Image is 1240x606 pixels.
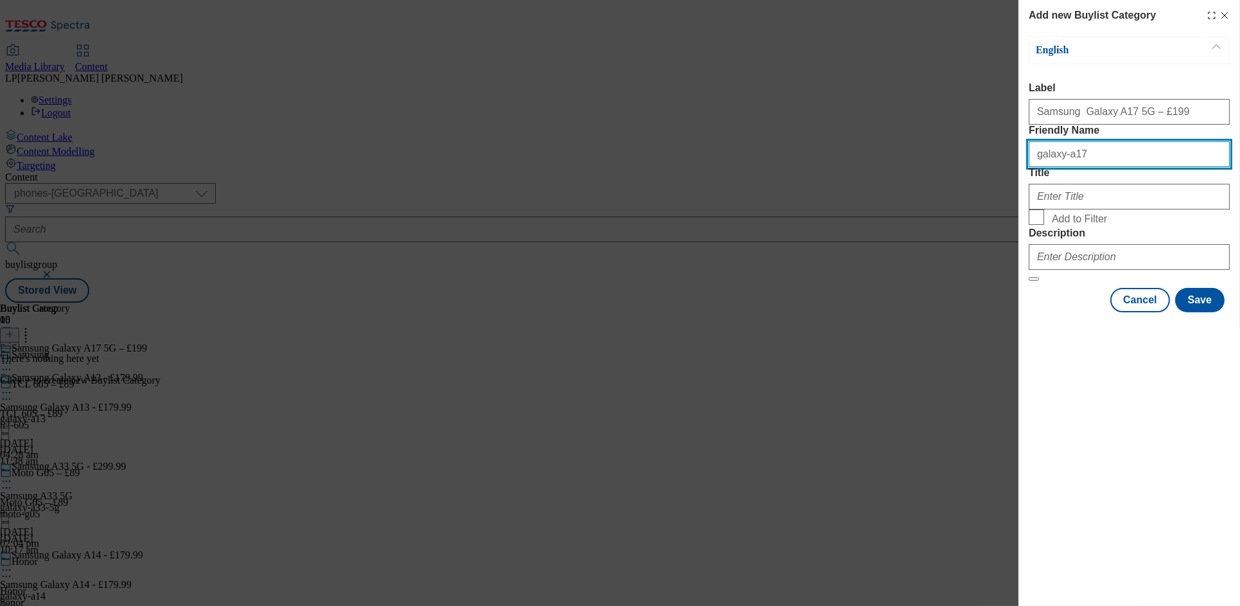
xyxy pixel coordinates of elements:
button: Save [1175,288,1225,312]
input: Enter Label [1029,99,1230,125]
label: Friendly Name [1029,125,1230,136]
label: Label [1029,82,1230,94]
input: Enter Description [1029,244,1230,270]
input: Enter Friendly Name [1029,141,1230,167]
h4: Add new Buylist Category [1029,8,1156,23]
label: Description [1029,227,1230,239]
p: English [1036,44,1171,57]
label: Title [1029,167,1230,179]
button: Cancel [1110,288,1169,312]
input: Enter Title [1029,184,1230,209]
span: Add to Filter [1052,213,1107,225]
